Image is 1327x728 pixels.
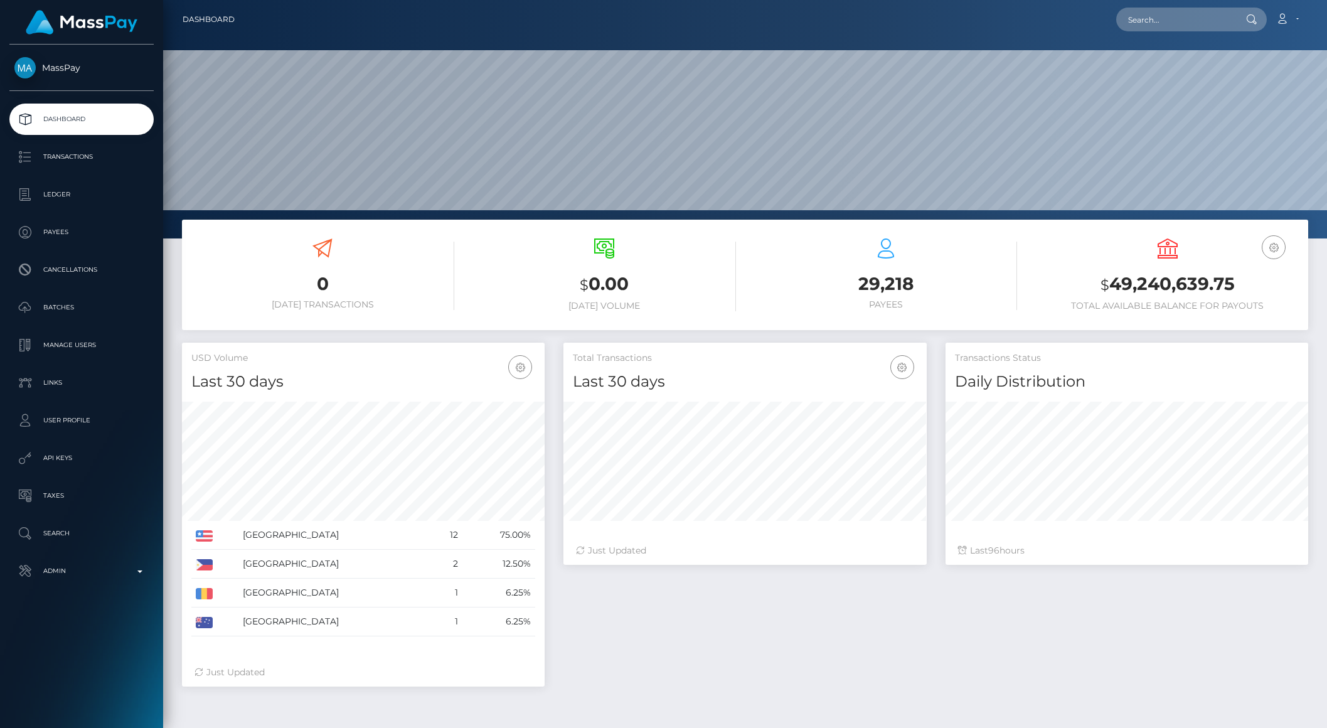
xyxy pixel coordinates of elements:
input: Search... [1116,8,1234,31]
a: Dashboard [183,6,235,33]
p: Cancellations [14,260,149,279]
p: Transactions [14,147,149,166]
td: [GEOGRAPHIC_DATA] [238,550,431,579]
small: $ [580,276,589,294]
h4: Last 30 days [191,371,535,393]
p: Dashboard [14,110,149,129]
h3: 0.00 [473,272,736,297]
p: Links [14,373,149,392]
img: MassPay [14,57,36,78]
p: Ledger [14,185,149,204]
h5: Transactions Status [955,352,1299,365]
td: 2 [432,550,463,579]
a: Cancellations [9,254,154,286]
h4: Last 30 days [573,371,917,393]
p: User Profile [14,411,149,430]
img: US.png [196,530,213,542]
h3: 29,218 [755,272,1018,296]
a: API Keys [9,442,154,474]
td: 1 [432,608,463,636]
p: Manage Users [14,336,149,355]
img: RO.png [196,588,213,599]
small: $ [1101,276,1109,294]
div: Just Updated [576,544,914,557]
a: Ledger [9,179,154,210]
p: Taxes [14,486,149,505]
p: Search [14,524,149,543]
span: 96 [988,545,999,556]
p: Batches [14,298,149,317]
img: PH.png [196,559,213,570]
td: [GEOGRAPHIC_DATA] [238,579,431,608]
h6: Total Available Balance for Payouts [1036,301,1299,311]
h6: Payees [755,299,1018,310]
h3: 0 [191,272,454,296]
h5: USD Volume [191,352,535,365]
img: MassPay Logo [26,10,137,35]
h3: 49,240,639.75 [1036,272,1299,297]
img: AU.png [196,617,213,628]
a: Search [9,518,154,549]
a: Links [9,367,154,399]
td: [GEOGRAPHIC_DATA] [238,608,431,636]
div: Last hours [958,544,1296,557]
a: Transactions [9,141,154,173]
td: 6.25% [462,579,535,608]
td: [GEOGRAPHIC_DATA] [238,521,431,550]
div: Just Updated [195,666,532,679]
h6: [DATE] Transactions [191,299,454,310]
td: 75.00% [462,521,535,550]
p: Payees [14,223,149,242]
td: 12.50% [462,550,535,579]
td: 6.25% [462,608,535,636]
a: Taxes [9,480,154,511]
a: Dashboard [9,104,154,135]
a: Manage Users [9,329,154,361]
p: API Keys [14,449,149,468]
td: 12 [432,521,463,550]
span: MassPay [9,62,154,73]
h6: [DATE] Volume [473,301,736,311]
p: Admin [14,562,149,581]
td: 1 [432,579,463,608]
a: Payees [9,217,154,248]
a: User Profile [9,405,154,436]
a: Batches [9,292,154,323]
a: Admin [9,555,154,587]
h5: Total Transactions [573,352,917,365]
h4: Daily Distribution [955,371,1299,393]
